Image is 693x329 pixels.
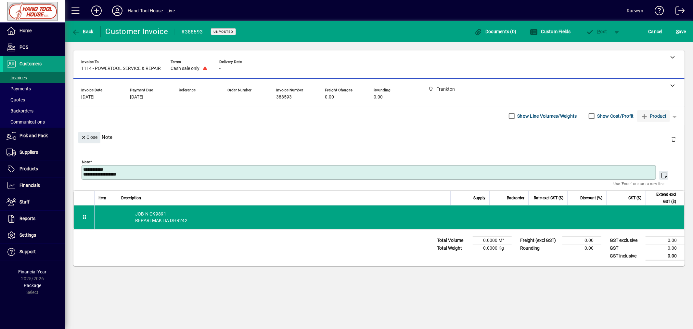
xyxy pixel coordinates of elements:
td: 0.00 [646,252,685,260]
a: Staff [3,194,65,210]
a: Products [3,161,65,177]
span: 388593 [276,95,292,100]
mat-hint: Use 'Enter' to start a new line [614,180,665,187]
span: Cash sale only [171,66,199,71]
a: Settings [3,227,65,243]
a: Payments [3,83,65,94]
td: Freight (excl GST) [517,236,562,244]
td: 0.0000 Kg [473,244,512,252]
div: Customer Invoice [106,26,168,37]
span: Unposted [213,30,233,34]
span: Staff [19,199,30,204]
span: ave [676,26,686,37]
span: 0.00 [325,95,334,100]
span: Product [640,111,667,121]
label: Show Cost/Profit [596,113,634,119]
button: Back [70,26,95,37]
a: Backorders [3,105,65,116]
td: Total Weight [434,244,473,252]
span: Suppliers [19,150,38,155]
button: Save [674,26,688,37]
button: Delete [666,132,681,147]
span: Home [19,28,32,33]
span: Backorders [6,108,33,113]
span: Back [72,29,94,34]
span: Pick and Pack [19,133,48,138]
button: Cancel [647,26,664,37]
span: - [219,66,221,71]
mat-label: Note [82,159,90,164]
span: POS [19,45,28,50]
span: Custom Fields [530,29,571,34]
span: Description [121,194,141,202]
button: Close [78,132,100,143]
span: Item [98,194,106,202]
span: Support [19,249,36,254]
a: Invoices [3,72,65,83]
app-page-header-button: Back [65,26,101,37]
a: POS [3,39,65,56]
span: Rate excl GST ($) [534,194,563,202]
span: Invoices [6,75,27,80]
app-page-header-button: Close [77,134,102,140]
a: Knowledge Base [650,1,664,22]
div: Note [73,125,685,149]
span: 0.00 [374,95,383,100]
a: Communications [3,116,65,127]
span: ost [586,29,607,34]
span: P [597,29,600,34]
span: Financial Year [19,269,47,274]
span: Package [24,283,41,288]
span: Payments [6,86,31,91]
a: Support [3,244,65,260]
button: Add [86,5,107,17]
td: GST [607,244,646,252]
span: Discount (%) [580,194,602,202]
div: #388593 [182,27,203,37]
a: Quotes [3,94,65,105]
a: Suppliers [3,144,65,161]
a: Reports [3,211,65,227]
span: Financials [19,183,40,188]
div: Hand Tool House - Live [128,6,175,16]
span: Settings [19,232,36,238]
td: GST inclusive [607,252,646,260]
button: Post [583,26,610,37]
span: Communications [6,119,45,125]
button: Custom Fields [528,26,572,37]
span: Customers [19,61,42,66]
button: Documents (0) [473,26,518,37]
div: JOB N O99891 REPARI MAKTIA DHR242 [95,205,684,229]
span: S [676,29,679,34]
span: Supply [473,194,485,202]
app-page-header-button: Delete [666,136,681,142]
td: 0.00 [562,236,601,244]
button: Product [637,110,670,122]
span: Reports [19,216,35,221]
td: 0.00 [562,244,601,252]
td: Total Volume [434,236,473,244]
span: 1114 - POWERTOOL SERVICE & REPAIR [81,66,161,71]
span: Close [81,132,98,143]
span: Quotes [6,97,25,102]
td: 0.0000 M³ [473,236,512,244]
label: Show Line Volumes/Weights [516,113,577,119]
span: Products [19,166,38,171]
span: Extend excl GST ($) [649,191,676,205]
td: 0.00 [646,244,685,252]
span: Documents (0) [474,29,517,34]
span: GST ($) [628,194,641,202]
span: [DATE] [130,95,143,100]
td: 0.00 [646,236,685,244]
span: [DATE] [81,95,95,100]
span: Cancel [648,26,663,37]
a: Financials [3,178,65,194]
div: Raewyn [627,6,643,16]
span: Backorder [507,194,524,202]
a: Logout [671,1,685,22]
td: GST exclusive [607,236,646,244]
span: - [179,95,180,100]
button: Profile [107,5,128,17]
a: Home [3,23,65,39]
td: Rounding [517,244,562,252]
